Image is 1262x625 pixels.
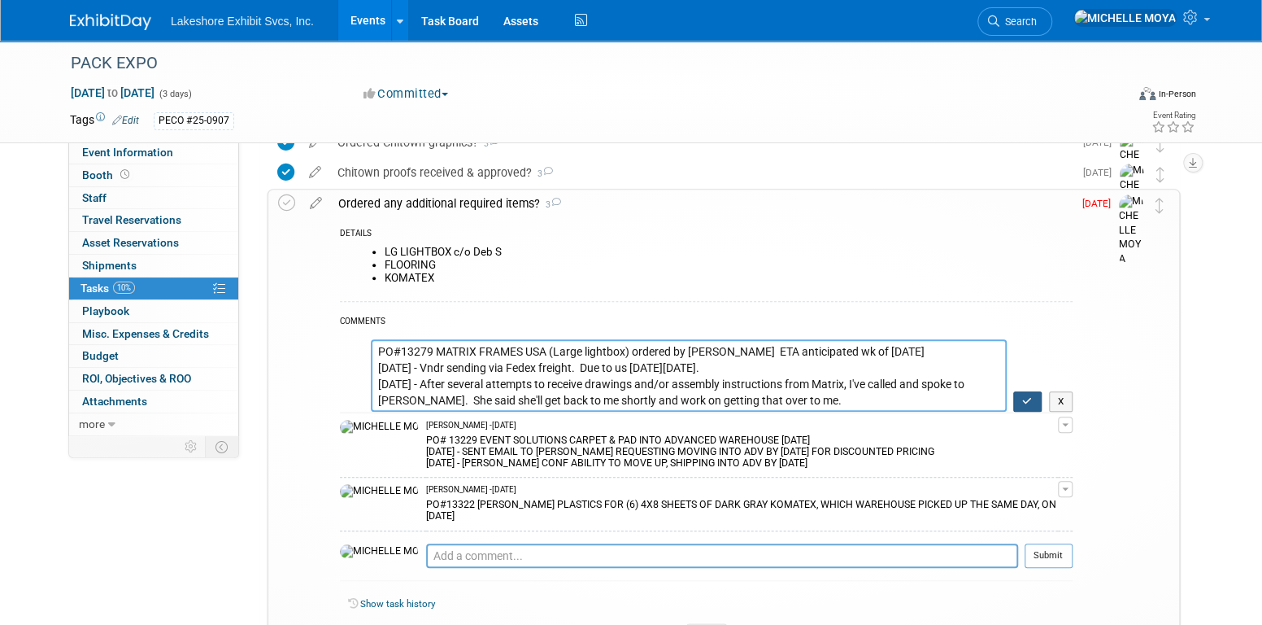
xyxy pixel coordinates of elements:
a: Travel Reservations [69,209,238,231]
i: Move task [1155,198,1164,213]
span: ROI, Objectives & ROO [82,372,191,385]
button: X [1049,391,1073,413]
li: FLOORING [385,259,1073,272]
a: Attachments [69,391,238,413]
img: MICHELLE MOYA [340,340,363,363]
span: Misc. Expenses & Credits [82,327,209,340]
span: 10% [113,282,135,294]
textarea: PO#13279 MATRIX FRAMES USA (Large lightbox) ordered by [PERSON_NAME] ETA anticipated wk of [DATE]... [371,339,1007,412]
button: Committed [358,85,455,103]
td: Toggle Event Tabs [206,436,239,457]
span: 3 [478,138,499,149]
span: Asset Reservations [82,236,179,249]
div: PO#13322 [PERSON_NAME] PLASTICS FOR (6) 4X8 SHEETS OF DARK GRAY KOMATEX, WHICH WAREHOUSE PICKED U... [426,496,1058,522]
div: Ordered any additional required items? [330,190,1073,217]
div: PECO #25-0907 [154,112,234,129]
span: Booth [82,168,133,181]
div: DETAILS [340,228,1073,242]
span: 3 [540,199,561,210]
a: Staff [69,187,238,209]
img: MICHELLE MOYA [340,544,418,559]
a: Playbook [69,300,238,322]
a: ROI, Objectives & ROO [69,368,238,390]
span: Attachments [82,395,147,408]
a: Edit [112,115,139,126]
span: [PERSON_NAME] - [DATE] [426,484,516,496]
span: [DATE] [1082,198,1119,209]
span: Lakeshore Exhibit Svcs, Inc. [171,15,314,28]
span: to [105,86,120,99]
a: Search [977,7,1052,36]
span: Staff [82,191,107,204]
td: Tags [70,111,139,130]
div: Chitown proofs received & approved? [329,159,1073,186]
img: MICHELLE MOYA [1120,164,1144,235]
li: LG LIGHTBOX c/o Deb S [385,246,1073,259]
div: Event Rating [1151,111,1195,120]
img: Format-Inperson.png [1139,87,1155,100]
span: [DATE] [1083,167,1120,178]
span: Travel Reservations [82,213,181,226]
span: Event Information [82,146,173,159]
a: Budget [69,345,238,367]
span: [DATE] [DATE] [70,85,155,100]
i: Move task [1156,137,1164,152]
a: edit [302,196,330,211]
i: Move task [1156,167,1164,182]
li: KOMATEX [385,272,1073,285]
div: In-Person [1158,88,1196,100]
a: Shipments [69,255,238,277]
span: Budget [82,349,119,362]
a: Event Information [69,142,238,164]
span: more [79,417,105,431]
img: MICHELLE MOYA [340,420,418,435]
a: Tasks10% [69,278,238,299]
a: Misc. Expenses & Credits [69,323,238,345]
span: Tasks [81,282,135,295]
span: [PERSON_NAME] - [DATE] [426,420,516,431]
div: PO# 13229 EVENT SOLUTIONS CARPET & PAD INTO ADVANCED WAREHOUSE [DATE] [DATE] - SENT EMAIL TO [PER... [426,431,1058,469]
span: (3 days) [158,89,192,99]
div: Event Format [1029,85,1196,109]
a: Asset Reservations [69,232,238,254]
img: MICHELLE MOYA [1073,9,1177,27]
button: Submit [1025,544,1073,568]
img: ExhibitDay [70,14,151,30]
span: Booth not reserved yet [117,168,133,181]
img: MICHELLE MOYA [340,484,418,499]
img: MICHELLE MOYA [1119,194,1143,266]
span: Search [999,15,1037,28]
a: more [69,413,238,435]
span: 3 [532,168,553,179]
a: Booth [69,164,238,186]
span: Shipments [82,259,137,272]
div: COMMENTS [340,314,1073,331]
a: Show task history [360,598,435,610]
td: Personalize Event Tab Strip [177,436,206,457]
span: Playbook [82,304,129,317]
div: PACK EXPO [65,49,1100,78]
a: edit [301,165,329,180]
